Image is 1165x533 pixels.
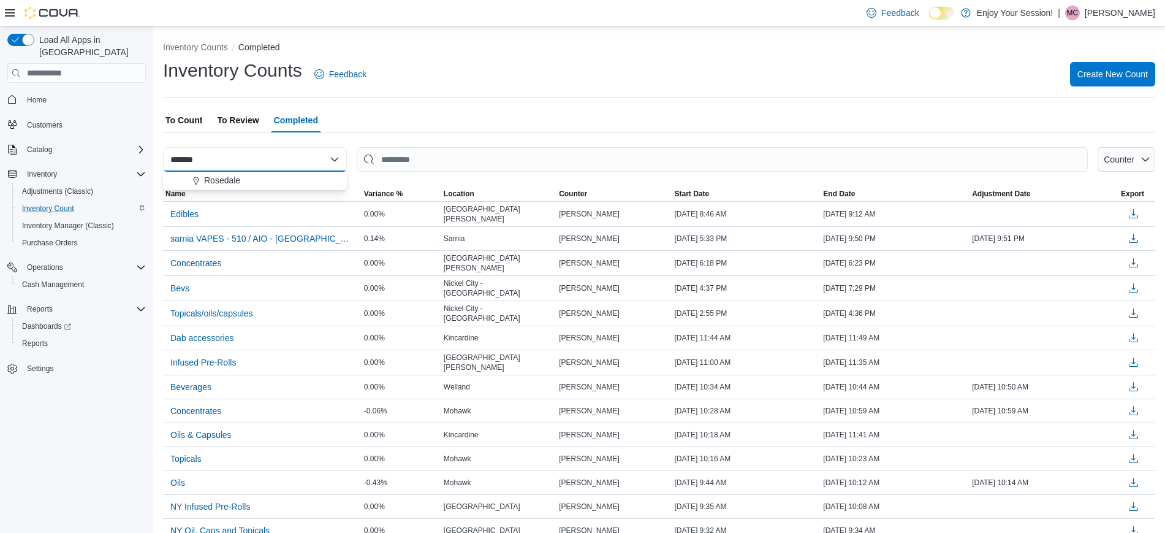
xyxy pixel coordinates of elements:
[672,404,821,418] div: [DATE] 10:28 AM
[821,186,970,201] button: End Date
[22,142,57,157] button: Catalog
[672,306,821,321] div: [DATE] 2:55 PM
[12,318,151,335] a: Dashboards
[441,404,556,418] div: Mohawk
[821,281,970,296] div: [DATE] 7:29 PM
[170,332,234,344] span: Dab accessories
[559,333,620,343] span: [PERSON_NAME]
[163,41,1155,56] nav: An example of EuiBreadcrumbs
[672,428,821,442] div: [DATE] 10:18 AM
[22,280,84,290] span: Cash Management
[362,499,441,514] div: 0.00%
[170,381,211,393] span: Beverages
[977,6,1053,20] p: Enjoy Your Session!
[672,331,821,345] div: [DATE] 11:44 AM
[163,58,302,83] h1: Inventory Counts
[170,405,221,417] span: Concentrates
[364,189,403,199] span: Variance %
[27,263,63,272] span: Operations
[362,475,441,490] div: -0.43%
[972,189,1030,199] span: Adjustment Date
[22,321,71,331] span: Dashboards
[1058,6,1060,20] p: |
[22,260,68,275] button: Operations
[22,167,62,182] button: Inventory
[17,184,146,199] span: Adjustments (Classic)
[165,402,226,420] button: Concentrates
[357,147,1088,172] input: This is a search bar. After typing your query, hit enter to filter the results lower in the page.
[441,251,556,275] div: [GEOGRAPHIC_DATA][PERSON_NAME]
[309,62,371,86] a: Feedback
[170,356,236,369] span: Infused Pre-Rolls
[1067,6,1079,20] span: MC
[441,380,556,394] div: Welland
[165,205,203,223] button: Edibles
[17,184,98,199] a: Adjustments (Classic)
[556,186,672,201] button: Counter
[970,186,1118,201] button: Adjustment Date
[330,155,340,164] button: Close list of options
[27,120,63,130] span: Customers
[2,359,151,377] button: Settings
[17,319,146,334] span: Dashboards
[165,254,226,272] button: Concentrates
[17,236,83,250] a: Purchase Orders
[170,500,250,513] span: NY Infused Pre-Rolls
[559,454,620,464] span: [PERSON_NAME]
[165,329,239,347] button: Dab accessories
[821,256,970,270] div: [DATE] 6:23 PM
[17,336,146,351] span: Reports
[22,221,114,231] span: Inventory Manager (Classic)
[441,475,556,490] div: Mohawk
[672,281,821,296] div: [DATE] 4:37 PM
[22,361,58,376] a: Settings
[2,141,151,158] button: Catalog
[441,231,556,246] div: Sarnia
[1085,6,1155,20] p: [PERSON_NAME]
[27,95,47,105] span: Home
[672,207,821,221] div: [DATE] 8:46 AM
[821,331,970,345] div: [DATE] 11:49 AM
[362,281,441,296] div: 0.00%
[362,428,441,442] div: 0.00%
[362,306,441,321] div: 0.00%
[2,90,151,108] button: Home
[441,331,556,345] div: Kincardine
[274,108,318,132] span: Completed
[559,430,620,440] span: [PERSON_NAME]
[881,7,919,19] span: Feedback
[2,166,151,183] button: Inventory
[170,477,185,489] span: Oils
[27,169,57,179] span: Inventory
[22,118,67,132] a: Customers
[559,382,620,392] span: [PERSON_NAME]
[329,68,366,80] span: Feedback
[7,85,146,409] nav: Complex example
[362,404,441,418] div: -0.06%
[22,260,146,275] span: Operations
[22,361,146,376] span: Settings
[22,204,74,213] span: Inventory Count
[970,231,1118,246] div: [DATE] 9:51 PM
[12,276,151,293] button: Cash Management
[17,277,146,292] span: Cash Management
[362,186,441,201] button: Variance %
[441,428,556,442] div: Kincardine
[17,201,146,216] span: Inventory Count
[170,429,232,441] span: Oils & Capsules
[821,306,970,321] div: [DATE] 4:36 PM
[821,207,970,221] div: [DATE] 9:12 AM
[2,259,151,276] button: Operations
[672,231,821,246] div: [DATE] 5:33 PM
[559,209,620,219] span: [PERSON_NAME]
[441,202,556,226] div: [GEOGRAPHIC_DATA][PERSON_NAME]
[17,236,146,250] span: Purchase Orders
[17,218,146,233] span: Inventory Manager (Classic)
[22,339,48,348] span: Reports
[22,117,146,132] span: Customers
[17,277,89,292] a: Cash Management
[821,355,970,370] div: [DATE] 11:35 AM
[1065,6,1080,20] div: Michelle Curow
[362,256,441,270] div: 0.00%
[559,189,587,199] span: Counter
